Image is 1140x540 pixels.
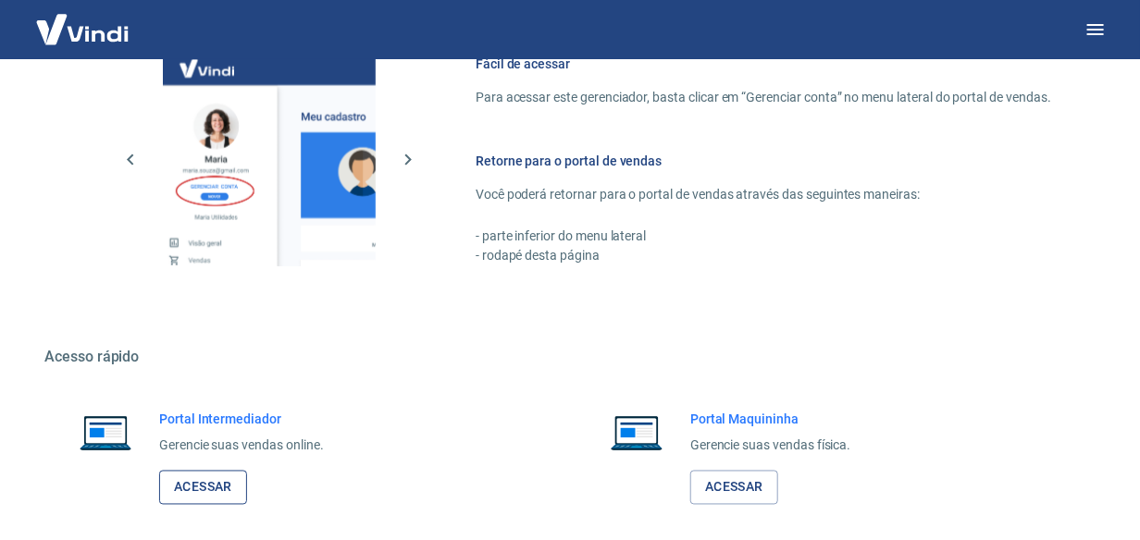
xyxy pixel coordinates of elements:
[690,436,851,456] p: Gerencie suas vendas física.
[22,1,142,57] img: Vindi
[476,185,1051,204] p: Você poderá retornar para o portal de vendas através das seguintes maneiras:
[159,411,324,429] h6: Portal Intermediador
[476,152,1051,170] h6: Retorne para o portal de vendas
[476,55,1051,73] h6: Fácil de acessar
[598,411,675,455] img: Imagem de um notebook aberto
[67,411,144,455] img: Imagem de um notebook aberto
[159,436,324,456] p: Gerencie suas vendas online.
[690,471,778,505] a: Acessar
[163,54,376,266] img: Imagem da dashboard mostrando o botão de gerenciar conta na sidebar no lado esquerdo
[44,348,1096,366] h5: Acesso rápido
[159,471,247,505] a: Acessar
[476,88,1051,107] p: Para acessar este gerenciador, basta clicar em “Gerenciar conta” no menu lateral do portal de ven...
[476,246,1051,265] p: - rodapé desta página
[476,227,1051,246] p: - parte inferior do menu lateral
[690,411,851,429] h6: Portal Maquininha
